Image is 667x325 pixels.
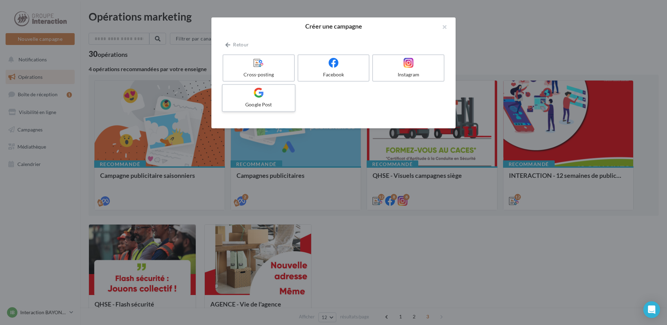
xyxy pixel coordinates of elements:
[643,301,660,318] div: Open Intercom Messenger
[223,40,252,49] button: Retour
[223,23,444,29] h2: Créer une campagne
[225,101,292,108] div: Google Post
[301,71,366,78] div: Facebook
[376,71,441,78] div: Instagram
[226,71,291,78] div: Cross-posting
